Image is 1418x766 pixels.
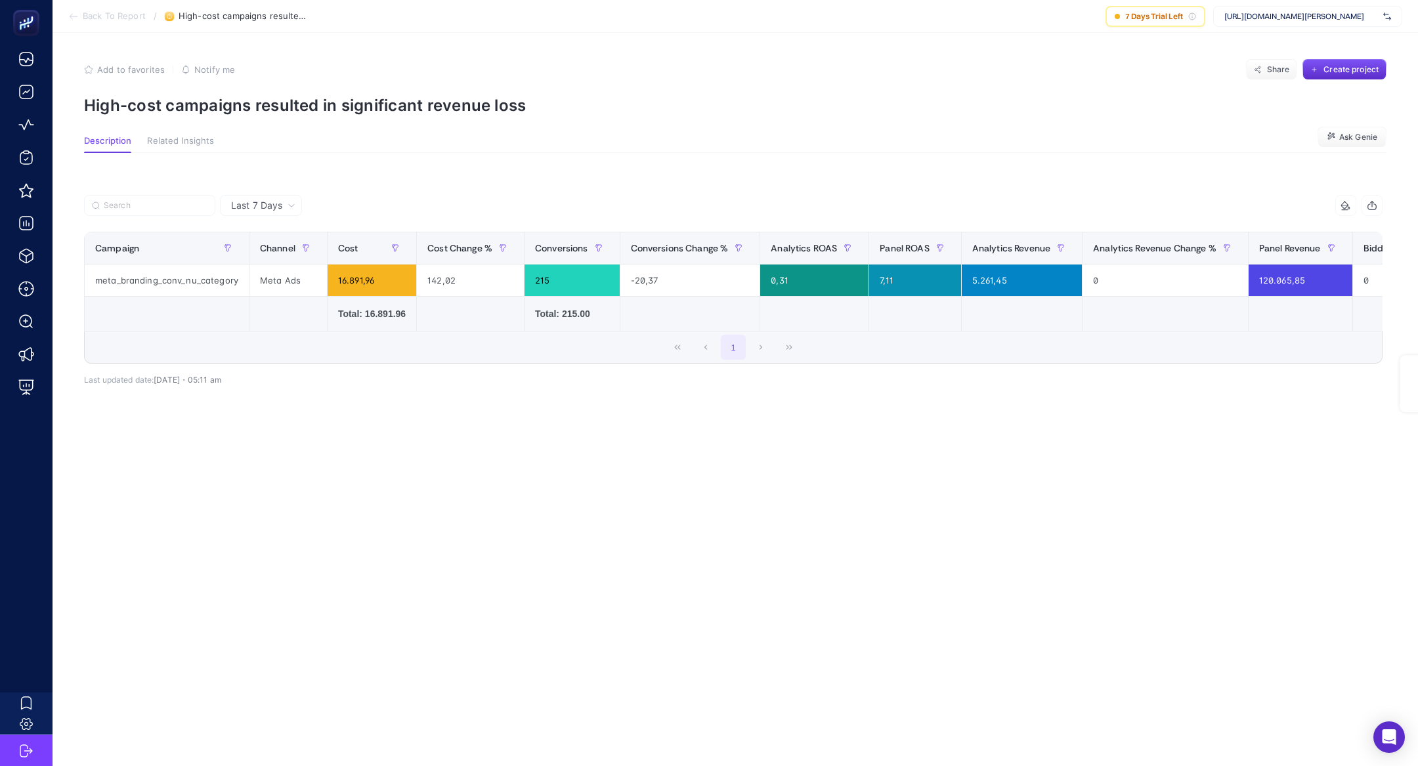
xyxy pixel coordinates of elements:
div: 0,31 [760,265,869,296]
span: Add to favorites [97,64,165,75]
span: [DATE]・05:11 am [154,375,221,385]
button: Description [84,136,131,153]
button: Add to favorites [84,64,165,75]
span: [URL][DOMAIN_NAME][PERSON_NAME] [1224,11,1378,22]
span: Create project [1323,64,1379,75]
button: Share [1246,59,1297,80]
div: Meta Ads [249,265,327,296]
div: 215 [525,265,620,296]
span: Back To Report [83,11,146,22]
span: Last 7 Days [231,199,282,212]
span: Cost Change % [427,243,492,253]
div: 16.891,96 [328,265,416,296]
span: Conversions Change % [631,243,729,253]
input: Search [104,201,207,211]
span: Panel Revenue [1259,243,1321,253]
div: Last 7 Days [84,216,1383,385]
button: Create project [1302,59,1386,80]
img: svg%3e [1383,10,1391,23]
div: Total: 215.00 [535,307,609,320]
span: Campaign [95,243,139,253]
span: Description [84,136,131,146]
span: Panel ROAS [880,243,929,253]
div: 5.261,45 [962,265,1082,296]
button: Notify me [181,64,235,75]
div: -20,37 [620,265,760,296]
button: 1 [721,335,746,360]
span: Notify me [194,64,235,75]
span: Cost [338,243,358,253]
span: Share [1267,64,1290,75]
div: meta_branding_conv_nu_category [85,265,249,296]
span: 7 Days Trial Left [1125,11,1183,22]
span: Last updated date: [84,375,154,385]
span: Analytics ROAS [771,243,837,253]
span: Channel [260,243,295,253]
span: Analytics Revenue [972,243,1050,253]
div: 0 [1083,265,1248,296]
button: Ask Genie [1318,127,1386,148]
div: 142,02 [417,265,524,296]
span: Related Insights [147,136,214,146]
span: Analytics Revenue Change % [1093,243,1216,253]
span: Ask Genie [1339,132,1377,142]
div: 120.065,85 [1249,265,1352,296]
span: / [154,11,157,21]
button: Related Insights [147,136,214,153]
span: Conversions [535,243,588,253]
div: Open Intercom Messenger [1373,721,1405,753]
p: High-cost campaigns resulted in significant revenue loss [84,96,1386,115]
div: 7,11 [869,265,960,296]
div: Total: 16.891.96 [338,307,406,320]
span: High-cost campaigns resulted in significant revenue loss [179,11,310,22]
